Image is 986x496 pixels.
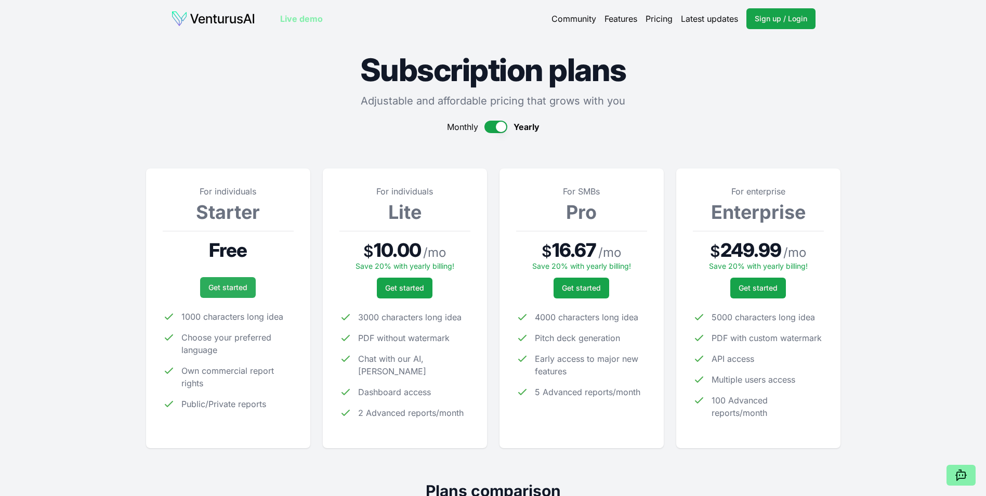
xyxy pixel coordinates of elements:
[554,278,609,298] a: Get started
[681,12,738,25] a: Latest updates
[516,202,647,223] h3: Pro
[200,277,256,298] a: Get started
[783,244,806,261] span: / mo
[339,202,470,223] h3: Lite
[358,311,462,323] span: 3000 characters long idea
[209,240,247,260] span: Free
[604,12,637,25] a: Features
[720,240,781,260] span: 249.99
[535,386,640,398] span: 5 Advanced reports/month
[358,386,431,398] span: Dashboard access
[181,364,294,389] span: Own commercial report rights
[712,353,754,365] span: API access
[532,262,631,270] span: Save 20% with yearly billing!
[377,278,432,298] a: Get started
[535,332,620,344] span: Pitch deck generation
[374,240,421,260] span: 10.00
[181,310,283,323] span: 1000 characters long idea
[514,121,540,133] span: Yearly
[551,12,596,25] a: Community
[646,12,673,25] a: Pricing
[339,185,470,198] p: For individuals
[146,54,840,85] h1: Subscription plans
[552,240,597,260] span: 16.67
[542,242,552,260] span: $
[280,12,323,25] a: Live demo
[710,242,720,260] span: $
[447,121,478,133] span: Monthly
[712,332,822,344] span: PDF with custom watermark
[693,202,824,223] h3: Enterprise
[730,278,786,298] a: Get started
[746,8,816,29] a: Sign up / Login
[358,353,470,377] span: Chat with our AI, [PERSON_NAME]
[163,185,294,198] p: For individuals
[358,407,464,419] span: 2 Advanced reports/month
[358,332,450,344] span: PDF without watermark
[363,242,374,260] span: $
[693,185,824,198] p: For enterprise
[598,244,621,261] span: / mo
[356,262,454,270] span: Save 20% with yearly billing!
[712,394,824,419] span: 100 Advanced reports/month
[755,14,807,24] span: Sign up / Login
[171,10,255,27] img: logo
[709,262,808,270] span: Save 20% with yearly billing!
[712,373,795,386] span: Multiple users access
[181,331,294,356] span: Choose your preferred language
[535,311,638,323] span: 4000 characters long idea
[423,244,446,261] span: / mo
[181,398,266,410] span: Public/Private reports
[163,202,294,223] h3: Starter
[146,94,840,108] p: Adjustable and affordable pricing that grows with you
[516,185,647,198] p: For SMBs
[712,311,815,323] span: 5000 characters long idea
[535,353,647,377] span: Early access to major new features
